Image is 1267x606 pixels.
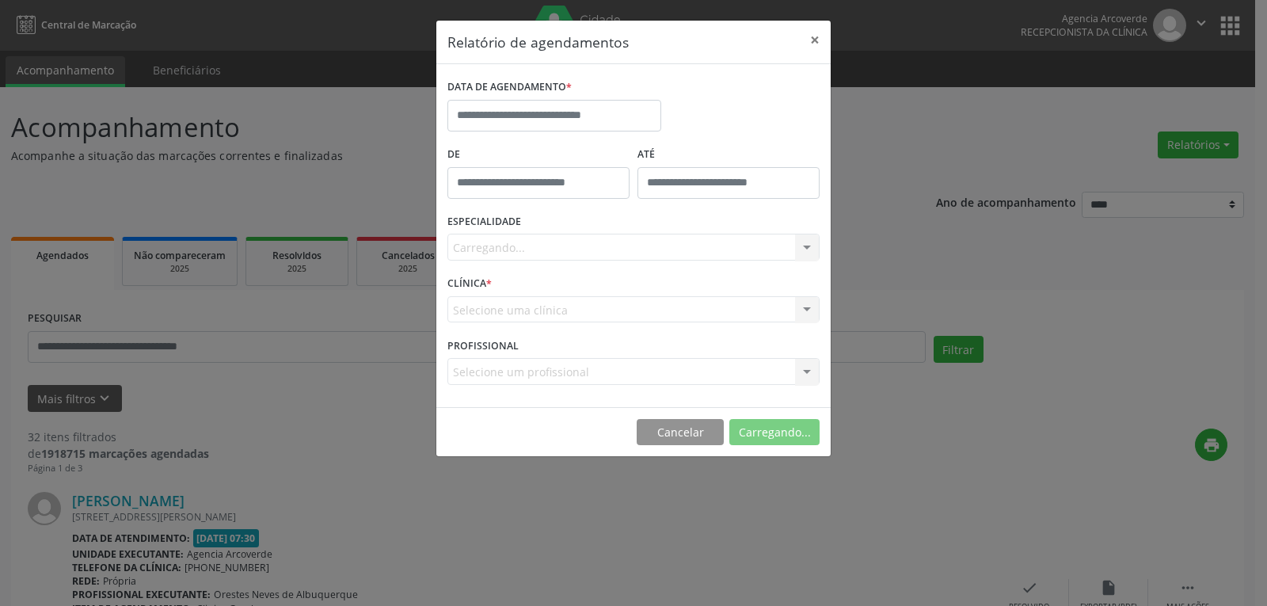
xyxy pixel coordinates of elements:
[447,75,572,100] label: DATA DE AGENDAMENTO
[447,272,492,296] label: CLÍNICA
[799,21,831,59] button: Close
[637,143,820,167] label: ATÉ
[637,419,724,446] button: Cancelar
[447,143,630,167] label: De
[447,333,519,358] label: PROFISSIONAL
[729,419,820,446] button: Carregando...
[447,32,629,52] h5: Relatório de agendamentos
[447,210,521,234] label: ESPECIALIDADE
